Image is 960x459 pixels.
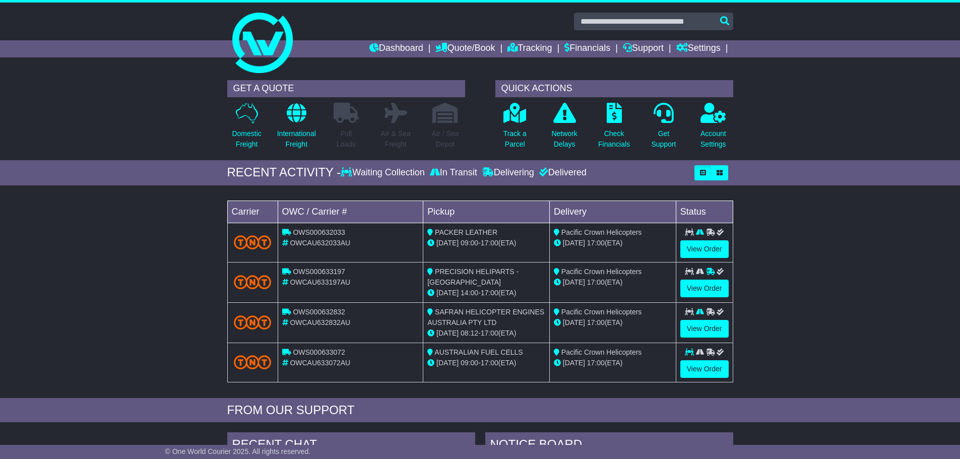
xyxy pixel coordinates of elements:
[481,239,498,247] span: 17:00
[587,239,605,247] span: 17:00
[232,128,261,150] p: Domestic Freight
[381,128,411,150] p: Air & Sea Freight
[561,308,642,316] span: Pacific Crown Helicopters
[549,201,676,223] td: Delivery
[551,128,577,150] p: Network Delays
[165,447,311,455] span: © One World Courier 2025. All rights reserved.
[369,40,423,57] a: Dashboard
[293,348,345,356] span: OWS000633072
[495,80,733,97] div: QUICK ACTIONS
[481,359,498,367] span: 17:00
[290,359,350,367] span: OWCAU633072AU
[561,268,642,276] span: Pacific Crown Helicopters
[434,348,523,356] span: AUSTRALIAN FUEL CELLS
[227,201,278,223] td: Carrier
[290,239,350,247] span: OWCAU632033AU
[503,102,527,155] a: Track aParcel
[680,280,729,297] a: View Order
[423,201,550,223] td: Pickup
[290,278,350,286] span: OWCAU633197AU
[680,240,729,258] a: View Order
[435,40,495,57] a: Quote/Book
[293,308,345,316] span: OWS000632832
[427,288,545,298] div: - (ETA)
[680,360,729,378] a: View Order
[587,278,605,286] span: 17:00
[435,228,497,236] span: PACKER LEATHER
[563,239,585,247] span: [DATE]
[564,40,610,57] a: Financials
[563,318,585,326] span: [DATE]
[436,239,459,247] span: [DATE]
[432,128,459,150] p: Air / Sea Depot
[587,359,605,367] span: 17:00
[341,167,427,178] div: Waiting Collection
[563,278,585,286] span: [DATE]
[436,359,459,367] span: [DATE]
[480,167,537,178] div: Delivering
[234,275,272,289] img: TNT_Domestic.png
[436,329,459,337] span: [DATE]
[427,268,519,286] span: PRECISION HELIPARTS - [GEOGRAPHIC_DATA]
[427,238,545,248] div: - (ETA)
[598,102,630,155] a: CheckFinancials
[290,318,350,326] span: OWCAU632832AU
[561,348,642,356] span: Pacific Crown Helicopters
[537,167,587,178] div: Delivered
[700,102,727,155] a: AccountSettings
[234,355,272,369] img: TNT_Domestic.png
[234,315,272,329] img: TNT_Domestic.png
[700,128,726,150] p: Account Settings
[461,359,478,367] span: 09:00
[436,289,459,297] span: [DATE]
[503,128,527,150] p: Track a Parcel
[481,329,498,337] span: 17:00
[551,102,578,155] a: NetworkDelays
[623,40,664,57] a: Support
[427,358,545,368] div: - (ETA)
[598,128,630,150] p: Check Financials
[277,128,316,150] p: International Freight
[554,358,672,368] div: (ETA)
[587,318,605,326] span: 17:00
[561,228,642,236] span: Pacific Crown Helicopters
[481,289,498,297] span: 17:00
[427,167,480,178] div: In Transit
[227,80,465,97] div: GET A QUOTE
[680,320,729,338] a: View Order
[461,329,478,337] span: 08:12
[227,165,341,180] div: RECENT ACTIVITY -
[427,308,544,326] span: SAFRAN HELICOPTER ENGINES AUSTRALIA PTY LTD
[234,235,272,249] img: TNT_Domestic.png
[651,128,676,150] p: Get Support
[227,403,733,418] div: FROM OUR SUPPORT
[427,328,545,339] div: - (ETA)
[461,239,478,247] span: 09:00
[334,128,359,150] p: Full Loads
[278,201,423,223] td: OWC / Carrier #
[563,359,585,367] span: [DATE]
[277,102,316,155] a: InternationalFreight
[554,317,672,328] div: (ETA)
[293,228,345,236] span: OWS000632033
[676,40,721,57] a: Settings
[651,102,676,155] a: GetSupport
[676,201,733,223] td: Status
[461,289,478,297] span: 14:00
[293,268,345,276] span: OWS000633197
[507,40,552,57] a: Tracking
[231,102,262,155] a: DomesticFreight
[554,238,672,248] div: (ETA)
[554,277,672,288] div: (ETA)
